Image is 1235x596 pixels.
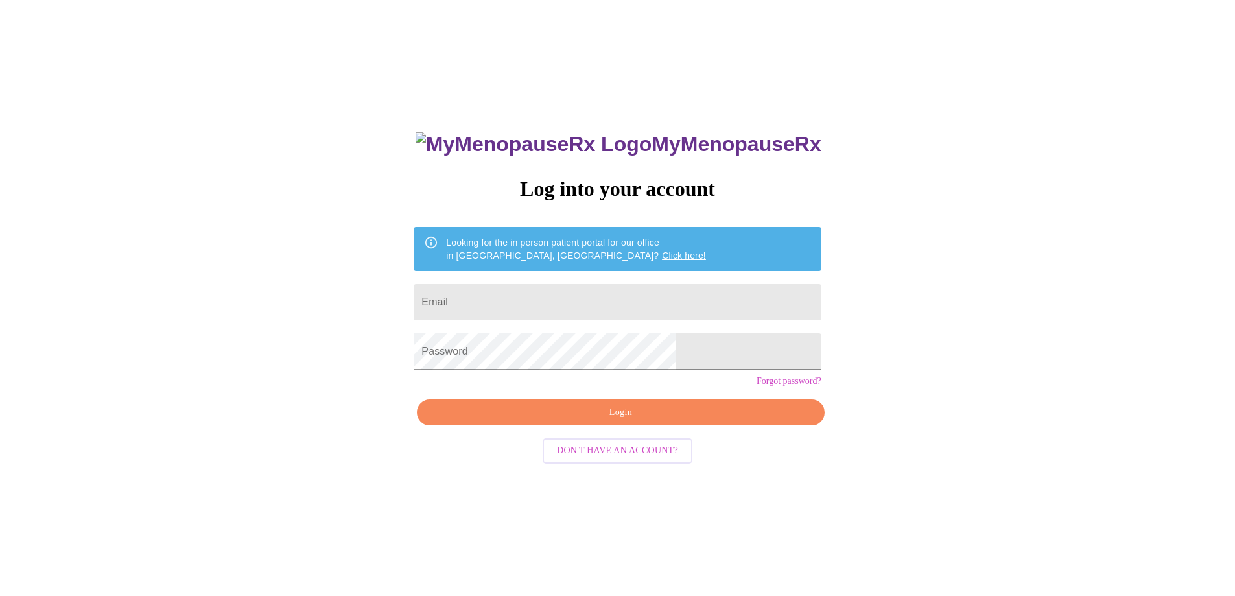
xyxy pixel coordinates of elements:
a: Click here! [662,250,706,261]
a: Don't have an account? [539,444,696,455]
span: Login [432,405,809,421]
h3: MyMenopauseRx [416,132,821,156]
a: Forgot password? [757,376,821,387]
div: Looking for the in person patient portal for our office in [GEOGRAPHIC_DATA], [GEOGRAPHIC_DATA]? [446,231,706,267]
span: Don't have an account? [557,443,678,459]
button: Login [417,399,824,426]
img: MyMenopauseRx Logo [416,132,652,156]
button: Don't have an account? [543,438,692,464]
h3: Log into your account [414,177,821,201]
